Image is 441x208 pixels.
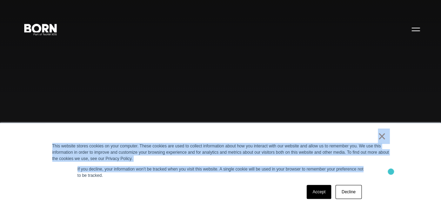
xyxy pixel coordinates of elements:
[335,185,361,199] a: Decline
[78,166,364,179] p: If you decline, your information won’t be tracked when you visit this website. A single cookie wi...
[378,133,386,139] a: ×
[52,143,389,162] div: This website stores cookies on your computer. These cookies are used to collect information about...
[307,185,332,199] a: Accept
[407,22,424,36] button: Open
